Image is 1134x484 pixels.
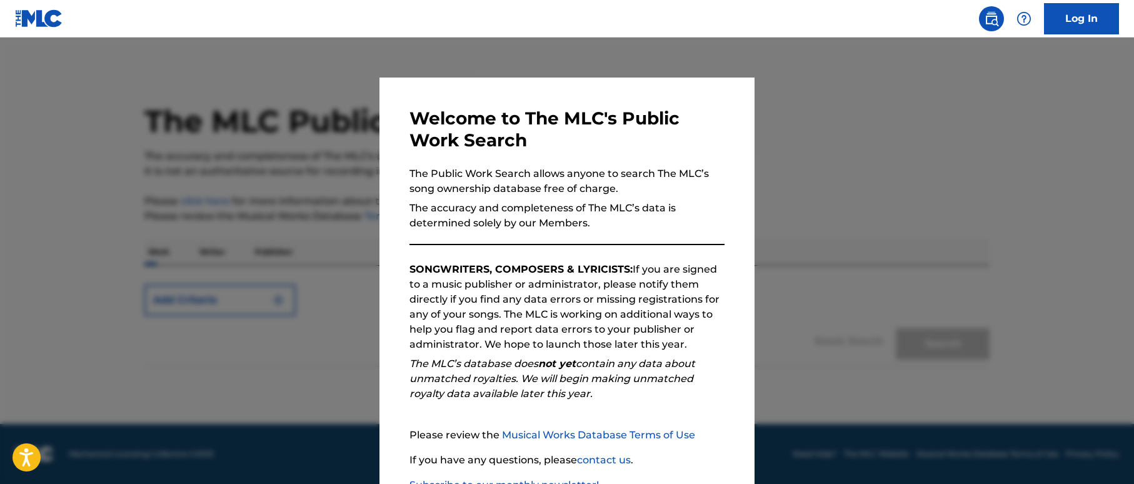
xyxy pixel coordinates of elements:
[409,428,725,443] p: Please review the
[409,263,633,275] strong: SONGWRITERS, COMPOSERS & LYRICISTS:
[15,9,63,28] img: MLC Logo
[1044,3,1119,34] a: Log In
[409,166,725,196] p: The Public Work Search allows anyone to search The MLC’s song ownership database free of charge.
[1016,11,1031,26] img: help
[1011,6,1036,31] div: Help
[502,429,695,441] a: Musical Works Database Terms of Use
[984,11,999,26] img: search
[538,358,576,370] strong: not yet
[409,201,725,231] p: The accuracy and completeness of The MLC’s data is determined solely by our Members.
[409,358,695,400] em: The MLC’s database does contain any data about unmatched royalties. We will begin making unmatche...
[979,6,1004,31] a: Public Search
[409,453,725,468] p: If you have any questions, please .
[409,262,725,352] p: If you are signed to a music publisher or administrator, please notify them directly if you find ...
[577,454,631,466] a: contact us
[409,108,725,151] h3: Welcome to The MLC's Public Work Search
